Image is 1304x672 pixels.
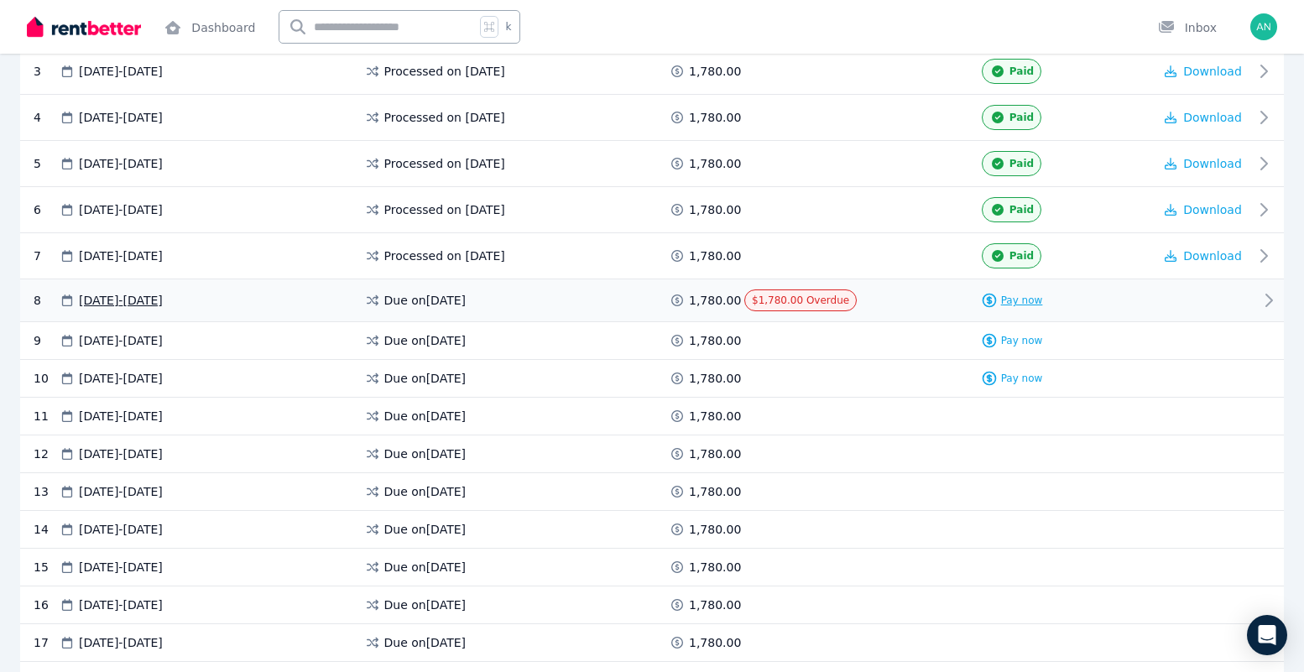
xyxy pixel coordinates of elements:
[27,14,141,39] img: RentBetter
[384,201,505,218] span: Processed on [DATE]
[34,445,59,462] div: 12
[79,559,163,576] span: [DATE] - [DATE]
[1247,615,1287,655] div: Open Intercom Messenger
[34,243,59,268] div: 7
[1165,155,1242,172] button: Download
[1009,249,1034,263] span: Paid
[34,559,59,576] div: 15
[689,155,741,172] span: 1,780.00
[384,292,467,309] span: Due on [DATE]
[689,408,741,425] span: 1,780.00
[689,521,741,538] span: 1,780.00
[1158,19,1217,36] div: Inbox
[689,559,741,576] span: 1,780.00
[689,596,741,613] span: 1,780.00
[79,445,163,462] span: [DATE] - [DATE]
[34,521,59,538] div: 14
[689,109,741,126] span: 1,780.00
[1009,65,1034,78] span: Paid
[34,408,59,425] div: 11
[34,634,59,651] div: 17
[79,63,163,80] span: [DATE] - [DATE]
[1009,203,1034,216] span: Paid
[79,634,163,651] span: [DATE] - [DATE]
[79,408,163,425] span: [DATE] - [DATE]
[79,483,163,500] span: [DATE] - [DATE]
[1165,63,1242,80] button: Download
[384,247,505,264] span: Processed on [DATE]
[1165,201,1242,218] button: Download
[384,370,467,387] span: Due on [DATE]
[689,332,741,349] span: 1,780.00
[1001,294,1043,307] span: Pay now
[384,63,505,80] span: Processed on [DATE]
[79,247,163,264] span: [DATE] - [DATE]
[1183,203,1242,216] span: Download
[1165,109,1242,126] button: Download
[384,332,467,349] span: Due on [DATE]
[1183,65,1242,78] span: Download
[384,483,467,500] span: Due on [DATE]
[384,408,467,425] span: Due on [DATE]
[1250,13,1277,40] img: Annabelle Commerford
[384,445,467,462] span: Due on [DATE]
[689,63,741,80] span: 1,780.00
[752,294,849,306] span: $1,780.00 Overdue
[79,521,163,538] span: [DATE] - [DATE]
[1183,157,1242,170] span: Download
[689,483,741,500] span: 1,780.00
[34,59,59,84] div: 3
[689,247,741,264] span: 1,780.00
[79,201,163,218] span: [DATE] - [DATE]
[1001,334,1043,347] span: Pay now
[79,155,163,172] span: [DATE] - [DATE]
[1183,249,1242,263] span: Download
[689,292,741,309] span: 1,780.00
[384,634,467,651] span: Due on [DATE]
[34,105,59,130] div: 4
[34,151,59,176] div: 5
[79,109,163,126] span: [DATE] - [DATE]
[689,445,741,462] span: 1,780.00
[34,332,59,349] div: 9
[1009,111,1034,124] span: Paid
[1001,372,1043,385] span: Pay now
[79,370,163,387] span: [DATE] - [DATE]
[1165,247,1242,264] button: Download
[79,292,163,309] span: [DATE] - [DATE]
[34,483,59,500] div: 13
[689,370,741,387] span: 1,780.00
[689,201,741,218] span: 1,780.00
[34,596,59,613] div: 16
[34,289,59,311] div: 8
[34,370,59,387] div: 10
[34,197,59,222] div: 6
[384,521,467,538] span: Due on [DATE]
[1183,111,1242,124] span: Download
[689,634,741,651] span: 1,780.00
[1009,157,1034,170] span: Paid
[79,596,163,613] span: [DATE] - [DATE]
[384,155,505,172] span: Processed on [DATE]
[505,20,511,34] span: k
[384,109,505,126] span: Processed on [DATE]
[79,332,163,349] span: [DATE] - [DATE]
[384,596,467,613] span: Due on [DATE]
[384,559,467,576] span: Due on [DATE]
